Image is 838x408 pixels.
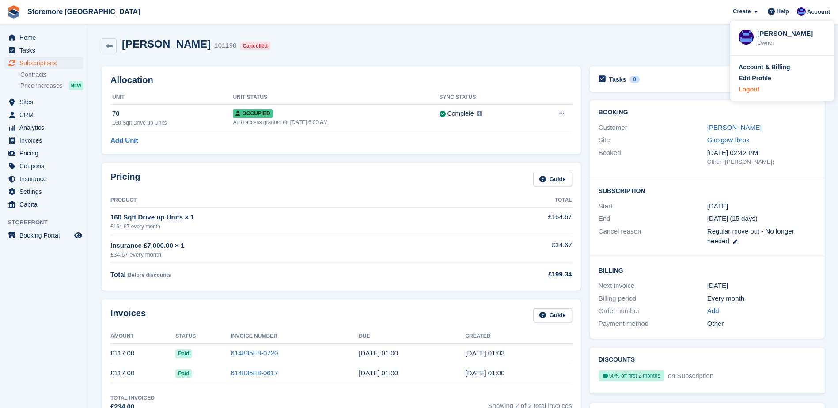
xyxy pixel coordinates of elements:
h2: [PERSON_NAME] [122,38,211,50]
div: 101190 [214,41,236,51]
img: Angela [739,30,754,45]
div: 160 Sqft Drive up Units × 1 [110,212,469,223]
a: Logout [739,85,826,94]
div: Other [707,319,816,329]
span: CRM [19,109,72,121]
a: menu [4,185,83,198]
a: menu [4,147,83,159]
a: Guide [533,172,572,186]
img: stora-icon-8386f47178a22dfd0bd8f6a31ec36ba5ce8667c1dd55bd0f319d3a0aa187defe.svg [7,5,20,19]
div: Logout [739,85,759,94]
th: Due [359,329,465,344]
span: Price increases [20,82,63,90]
div: Order number [599,306,707,316]
a: 614835E8-0617 [231,369,278,377]
a: menu [4,44,83,57]
div: [DATE] 02:42 PM [707,148,816,158]
span: on Subscription [666,372,713,379]
span: Insurance [19,173,72,185]
h2: Tasks [609,76,626,83]
h2: Invoices [110,308,146,323]
div: [DATE] [707,281,816,291]
td: £117.00 [110,344,175,363]
span: Tasks [19,44,72,57]
a: menu [4,229,83,242]
a: Preview store [73,230,83,241]
a: Add [707,306,719,316]
a: Contracts [20,71,83,79]
div: Start [599,201,707,212]
a: [PERSON_NAME] [707,124,762,131]
td: £34.67 [469,235,572,264]
time: 2025-08-18 00:00:26 UTC [465,369,504,377]
div: 50% off first 2 months [599,370,664,381]
div: Site [599,135,707,145]
h2: Booking [599,109,816,116]
a: Edit Profile [739,74,826,83]
div: End [599,214,707,224]
a: menu [4,121,83,134]
div: 70 [112,109,233,119]
div: Other ([PERSON_NAME]) [707,158,816,166]
a: menu [4,31,83,44]
td: £117.00 [110,363,175,383]
th: Created [465,329,572,344]
time: 2025-08-19 00:00:00 UTC [359,369,398,377]
a: Guide [533,308,572,323]
a: menu [4,109,83,121]
span: Before discounts [128,272,171,278]
th: Invoice Number [231,329,359,344]
h2: Allocation [110,75,572,85]
span: Create [733,7,751,16]
th: Amount [110,329,175,344]
th: Product [110,193,469,208]
a: Glasgow Ibrox [707,136,750,144]
span: Settings [19,185,72,198]
th: Total [469,193,572,208]
span: Help [777,7,789,16]
div: NEW [69,81,83,90]
time: 2025-09-19 00:00:00 UTC [359,349,398,357]
a: Account & Billing [739,63,826,72]
h2: Subscription [599,186,816,195]
div: Customer [599,123,707,133]
div: Payment method [599,319,707,329]
div: 160 Sqft Drive up Units [112,119,233,127]
a: 614835E8-0720 [231,349,278,357]
time: 2025-08-18 00:00:00 UTC [707,201,728,212]
span: Subscriptions [19,57,72,69]
a: Add Unit [110,136,138,146]
th: Status [175,329,231,344]
span: Invoices [19,134,72,147]
span: Account [807,8,830,16]
div: Edit Profile [739,74,771,83]
time: 2025-09-18 00:03:51 UTC [465,349,504,357]
td: £164.67 [469,207,572,235]
span: Capital [19,198,72,211]
a: Price increases NEW [20,81,83,91]
img: Angela [797,7,806,16]
div: Complete [447,109,474,118]
a: menu [4,198,83,211]
th: Unit Status [233,91,439,105]
div: £164.67 every month [110,223,469,230]
div: Booked [599,148,707,166]
div: [PERSON_NAME] [757,29,826,37]
div: Owner [757,38,826,47]
div: Next invoice [599,281,707,291]
div: 0 [629,76,640,83]
span: Storefront [8,218,88,227]
span: Analytics [19,121,72,134]
div: Cancelled [240,42,270,50]
div: Total Invoiced [110,394,155,402]
span: Paid [175,349,192,358]
a: menu [4,134,83,147]
th: Sync Status [440,91,532,105]
span: Home [19,31,72,44]
div: Cancel reason [599,227,707,246]
a: menu [4,173,83,185]
span: Occupied [233,109,273,118]
span: Booking Portal [19,229,72,242]
h2: Pricing [110,172,140,186]
span: Pricing [19,147,72,159]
